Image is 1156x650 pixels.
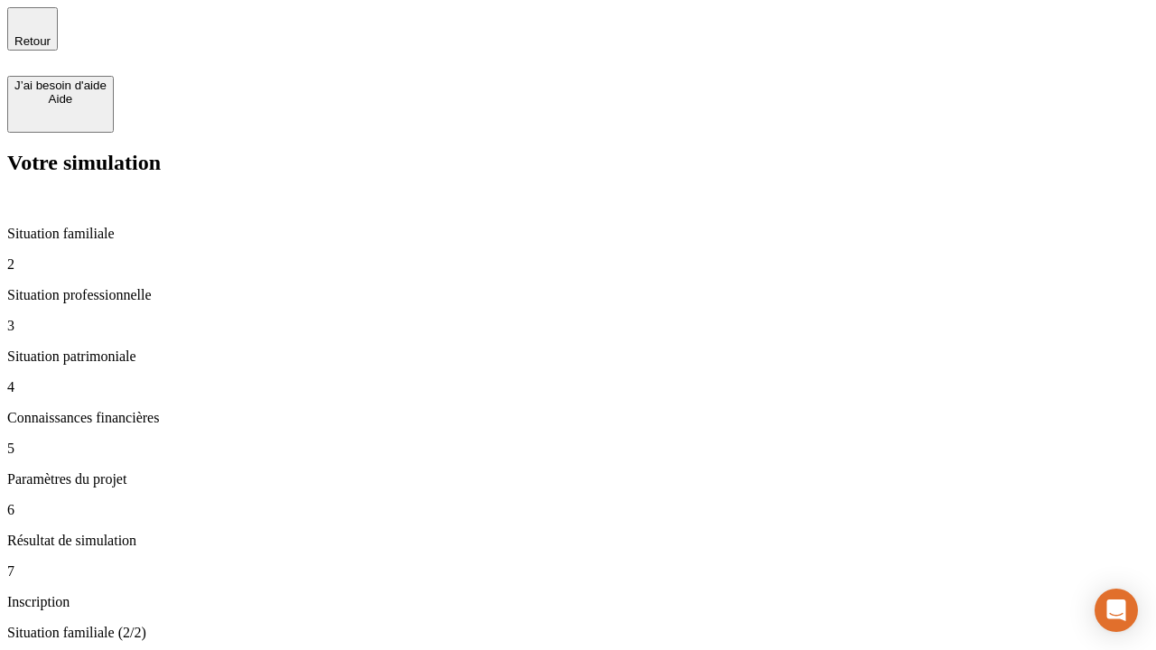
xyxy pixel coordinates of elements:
button: J’ai besoin d'aideAide [7,76,114,133]
p: Situation patrimoniale [7,348,1149,365]
span: Retour [14,34,51,48]
div: J’ai besoin d'aide [14,79,107,92]
p: 4 [7,379,1149,395]
p: Connaissances financières [7,410,1149,426]
p: 2 [7,256,1149,273]
p: Situation familiale [7,226,1149,242]
button: Retour [7,7,58,51]
p: Résultat de simulation [7,533,1149,549]
div: Open Intercom Messenger [1095,589,1138,632]
p: Paramètres du projet [7,471,1149,487]
p: 7 [7,563,1149,580]
p: 3 [7,318,1149,334]
p: Situation professionnelle [7,287,1149,303]
p: 6 [7,502,1149,518]
p: Situation familiale (2/2) [7,625,1149,641]
p: Inscription [7,594,1149,610]
h2: Votre simulation [7,151,1149,175]
p: 5 [7,441,1149,457]
div: Aide [14,92,107,106]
